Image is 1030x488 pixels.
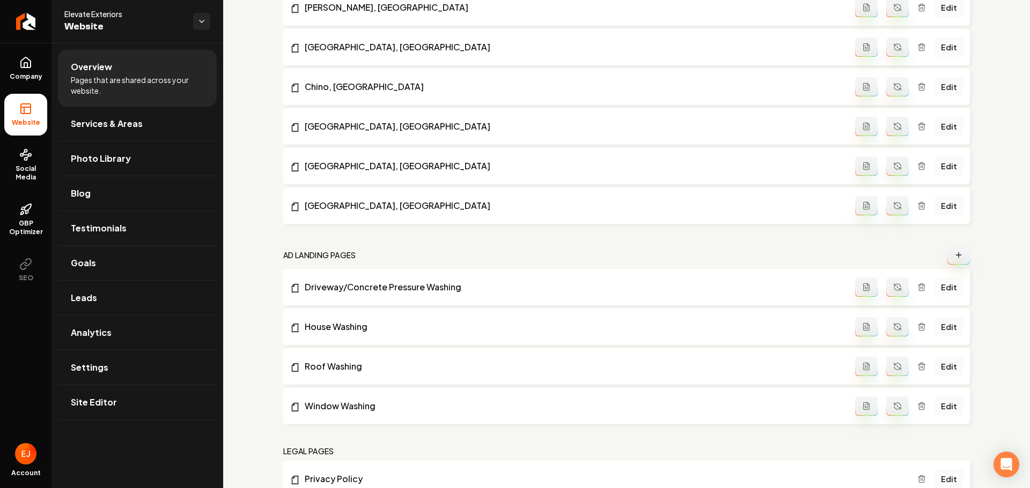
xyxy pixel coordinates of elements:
a: Site Editor [58,385,217,419]
button: Add admin page prompt [855,396,878,416]
button: Add admin page prompt [855,357,878,376]
button: Add admin page prompt [855,156,878,176]
span: Testimonials [71,222,127,235]
button: SEO [4,249,47,291]
span: Site Editor [71,396,117,409]
a: Blog [58,176,217,211]
a: GBP Optimizer [4,194,47,245]
a: Edit [935,196,963,215]
a: Roof Washing [290,360,855,373]
span: Social Media [4,164,47,182]
a: Edit [935,317,963,336]
a: Services & Areas [58,107,217,141]
span: Account [11,469,41,477]
a: Edit [935,77,963,96]
img: Eduard Joers [15,443,36,464]
h2: Legal Pages [283,446,334,456]
a: Leads [58,281,217,315]
a: Analytics [58,316,217,350]
span: Settings [71,361,108,374]
a: Edit [935,277,963,297]
span: Leads [71,291,97,304]
a: House Washing [290,320,855,333]
a: Window Washing [290,400,855,412]
span: SEO [14,274,38,282]
button: Add admin page prompt [855,117,878,136]
span: Overview [71,61,112,73]
a: Edit [935,156,963,176]
span: Website [8,118,45,127]
a: Driveway/Concrete Pressure Washing [290,281,855,294]
a: Social Media [4,140,47,190]
span: Analytics [71,326,112,339]
a: [PERSON_NAME], [GEOGRAPHIC_DATA] [290,1,855,14]
a: Testimonials [58,211,217,245]
a: Edit [935,37,963,57]
button: Add admin page prompt [855,317,878,336]
button: Add admin page prompt [855,77,878,96]
button: Add admin page prompt [855,277,878,297]
span: Photo Library [71,152,131,165]
a: Chino, [GEOGRAPHIC_DATA] [290,80,855,93]
a: Edit [935,396,963,416]
a: [GEOGRAPHIC_DATA], [GEOGRAPHIC_DATA] [290,160,855,172]
span: Goals [71,257,96,269]
button: Add admin page prompt [855,37,878,57]
a: [GEOGRAPHIC_DATA], [GEOGRAPHIC_DATA] [290,199,855,212]
img: Rebolt Logo [16,13,36,30]
span: Website [64,19,185,34]
span: Blog [71,187,91,200]
a: Company [4,48,47,89]
span: Elevate Exteriors [64,9,185,19]
div: Open Intercom Messenger [994,452,1019,477]
span: Company [5,72,47,81]
span: Pages that are shared across your website. [71,74,204,96]
a: [GEOGRAPHIC_DATA], [GEOGRAPHIC_DATA] [290,120,855,133]
a: Photo Library [58,141,217,176]
h2: Ad landing pages [283,250,356,260]
a: [GEOGRAPHIC_DATA], [GEOGRAPHIC_DATA] [290,41,855,54]
a: Settings [58,350,217,385]
a: Edit [935,117,963,136]
span: GBP Optimizer [4,219,47,236]
span: Services & Areas [71,117,143,130]
button: Open user button [15,443,36,464]
a: Edit [935,357,963,376]
a: Goals [58,246,217,280]
a: Privacy Policy [290,472,917,485]
button: Add admin page prompt [855,196,878,215]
